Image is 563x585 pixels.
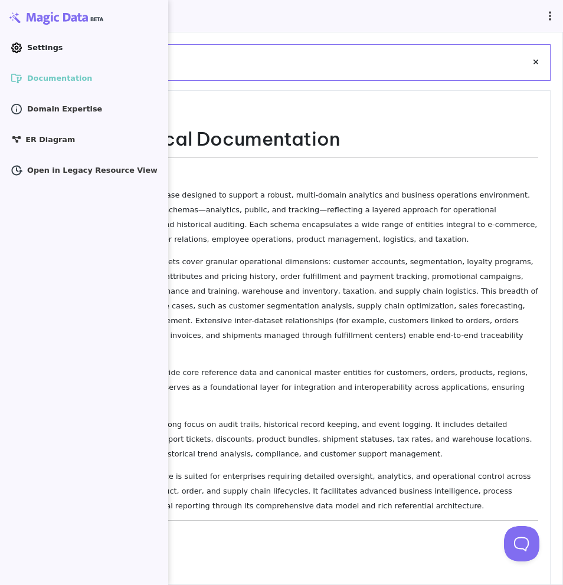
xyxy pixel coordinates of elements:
[25,134,75,145] span: ER Diagram
[31,528,538,547] h2: Table of Contents
[6,161,162,180] a: Open in Legacy Resource View
[543,9,557,23] img: svg+xml,%3c
[6,130,162,149] a: ER Diagram
[31,469,538,513] p: Collectively, this PostgreSQL resource is suited for enterprises requiring detailed oversight, an...
[6,38,162,57] a: Settings
[6,69,162,88] a: Documentation
[25,103,538,128] h3: Documentation
[504,526,539,561] iframe: Toggle Customer Support
[27,165,158,176] span: Open in Legacy Resource View
[25,57,538,68] div: Check out your !
[6,9,112,27] img: Magic Data logo
[31,188,538,247] p: This resource is a PostgreSQL database designed to support a robust, multi-domain analytics and b...
[27,73,92,84] span: Documentation
[27,42,63,53] span: Settings
[6,100,162,119] a: Domain Expertise
[31,127,538,150] h1: new pg Technical Documentation
[31,417,538,461] p: The ‘tracking’ schema features a strong focus on audit trails, historical record keeping, and eve...
[27,103,102,114] span: Domain Expertise
[31,254,538,357] p: Within the ‘analytics’ schema, datasets cover granular operational dimensions: customer accounts,...
[31,365,538,409] p: The ‘public’ schema appears to provide core reference data and canonical master entities for cust...
[31,166,538,184] h2: Overview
